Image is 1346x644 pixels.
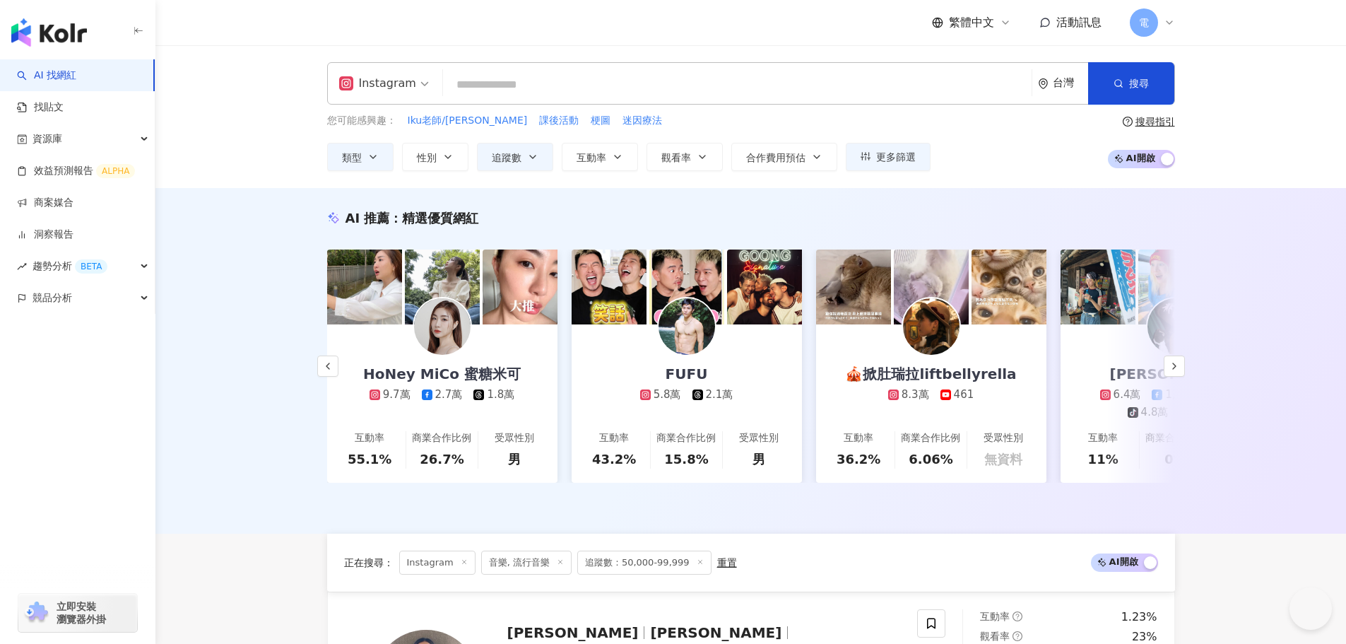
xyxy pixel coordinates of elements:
div: AI 推薦 ： [346,209,479,227]
div: 重置 [717,557,737,568]
div: 0% [1164,450,1186,468]
button: 追蹤數 [477,143,553,171]
button: Iku老師/[PERSON_NAME] [407,113,529,129]
span: Instagram [399,551,476,575]
a: 🎪掀肚瑞拉liftbellyrella8.3萬461互動率36.2%商業合作比例6.06%受眾性別無資料 [816,324,1046,483]
span: 追蹤數：50,000-99,999 [577,551,712,575]
img: chrome extension [23,602,50,624]
button: 性別 [402,143,468,171]
a: 找貼文 [17,100,64,115]
span: 更多篩選 [876,151,916,163]
div: 15.8% [664,450,708,468]
span: 課後活動 [539,114,579,128]
div: 6.4萬 [1114,387,1141,402]
img: post-image [972,250,1046,324]
div: 商業合作比例 [901,431,960,445]
div: 男 [752,450,765,468]
img: post-image [816,250,891,324]
div: 4.8萬 [1141,405,1169,420]
a: 效益預測報告ALPHA [17,164,135,178]
span: 互動率 [577,152,606,163]
div: 受眾性別 [984,431,1023,445]
span: 您可能感興趣： [327,114,396,128]
span: 互動率 [980,611,1010,622]
span: Iku老師/[PERSON_NAME] [408,114,528,128]
img: KOL Avatar [659,298,715,355]
span: 類型 [342,152,362,163]
div: BETA [75,259,107,274]
div: 43.2% [592,450,636,468]
img: post-image [1138,250,1213,324]
a: 商案媒合 [17,196,73,210]
div: 2.7萬 [435,387,463,402]
div: 2.1萬 [706,387,733,402]
img: KOL Avatar [414,298,471,355]
a: HoNey MiCo 蜜糖米可9.7萬2.7萬1.8萬互動率55.1%商業合作比例26.7%受眾性別男 [327,324,557,483]
button: 類型 [327,143,394,171]
span: question-circle [1123,117,1133,127]
iframe: Help Scout Beacon - Open [1289,587,1332,630]
div: 受眾性別 [739,431,779,445]
button: 更多篩選 [846,143,931,171]
img: logo [11,18,87,47]
div: 6.06% [909,450,952,468]
div: 受眾性別 [495,431,534,445]
span: 活動訊息 [1056,16,1102,29]
div: 搜尋指引 [1135,116,1175,127]
img: KOL Avatar [1147,298,1204,355]
span: 繁體中文 [949,15,994,30]
div: 11% [1088,450,1118,468]
span: rise [17,262,27,271]
span: 資源庫 [33,123,62,155]
span: [PERSON_NAME] [650,624,781,641]
div: 無資料 [984,450,1022,468]
span: 梗圖 [591,114,610,128]
a: [PERSON_NAME]6.4萬1,0892,4604.8萬4,253互動率11%商業合作比例0%受眾性別女 [1061,324,1291,483]
img: post-image [727,250,802,324]
span: 追蹤數 [492,152,521,163]
a: searchAI 找網紅 [17,69,76,83]
button: 互動率 [562,143,638,171]
span: 合作費用預估 [746,152,805,163]
div: 1.23% [1121,609,1157,625]
img: post-image [572,250,647,324]
button: 課後活動 [538,113,579,129]
button: 搜尋 [1088,62,1174,105]
span: 性別 [417,152,437,163]
img: post-image [405,250,480,324]
div: [PERSON_NAME] [1096,364,1256,384]
span: question-circle [1013,611,1022,621]
div: 商業合作比例 [412,431,471,445]
div: HoNey MiCo 蜜糖米可 [349,364,535,384]
div: 1,089 [1165,387,1196,402]
div: 商業合作比例 [1145,431,1205,445]
span: 趨勢分析 [33,250,107,282]
img: KOL Avatar [903,298,960,355]
button: 觀看率 [647,143,723,171]
span: 觀看率 [980,631,1010,642]
img: post-image [327,250,402,324]
img: post-image [894,250,969,324]
button: 合作費用預估 [731,143,837,171]
div: 8.3萬 [902,387,929,402]
img: post-image [649,250,724,324]
div: 男 [508,450,521,468]
a: chrome extension立即安裝 瀏覽器外掛 [18,594,137,632]
span: 迷因療法 [622,114,662,128]
span: 精選優質網紅 [402,211,478,226]
div: 26.7% [420,450,464,468]
div: 9.7萬 [383,387,411,402]
span: 搜尋 [1129,78,1149,89]
button: 梗圖 [590,113,611,129]
span: 正在搜尋 ： [344,557,394,568]
button: 迷因療法 [622,113,663,129]
img: post-image [483,250,557,324]
div: 互動率 [844,431,873,445]
a: 洞察報告 [17,228,73,242]
div: 互動率 [599,431,629,445]
div: 1.8萬 [487,387,514,402]
div: FUFU [651,364,722,384]
a: FUFU5.8萬2.1萬互動率43.2%商業合作比例15.8%受眾性別男 [572,324,802,483]
div: Instagram [339,72,416,95]
span: [PERSON_NAME] [507,624,639,641]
